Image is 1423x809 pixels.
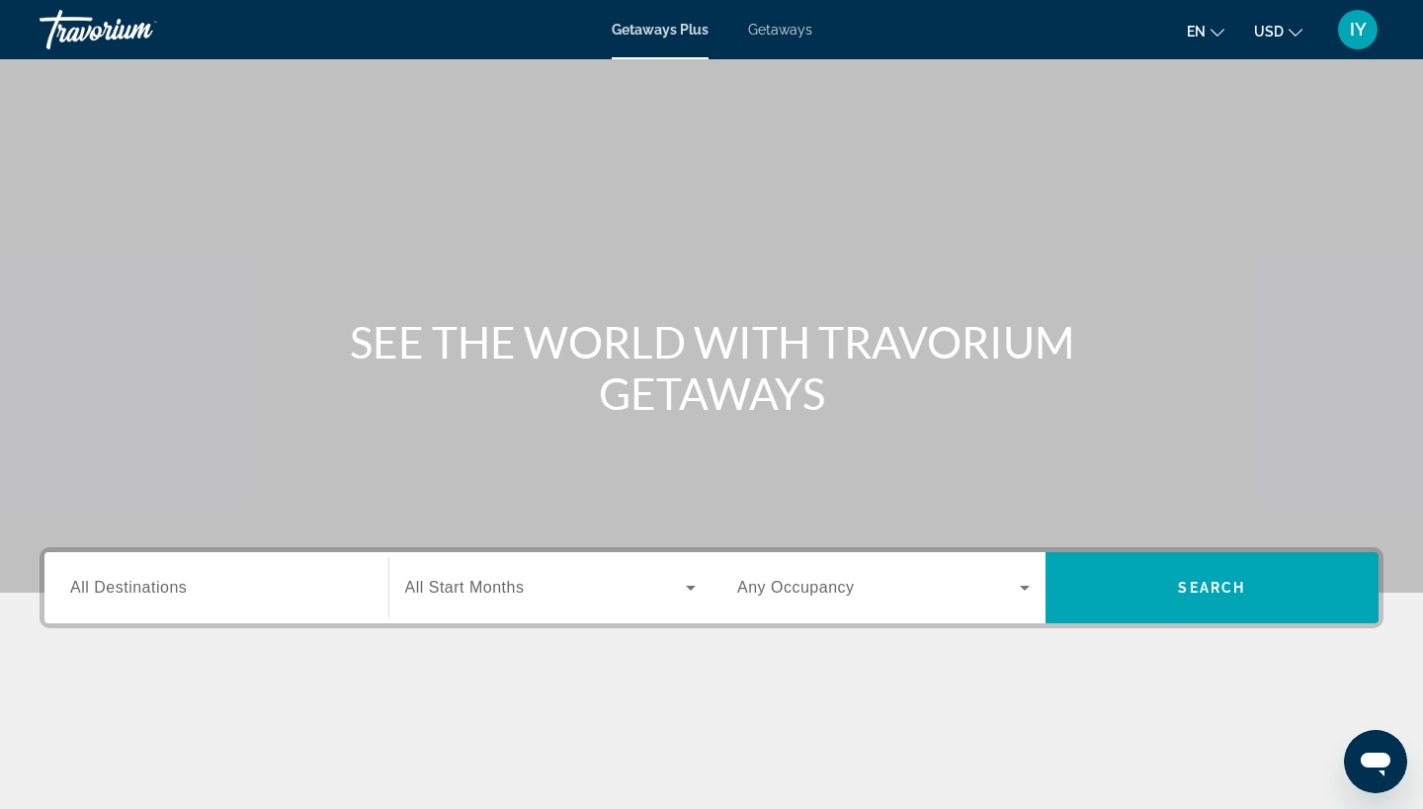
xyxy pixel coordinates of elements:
h1: SEE THE WORLD WITH TRAVORIUM GETAWAYS [341,316,1082,419]
button: User Menu [1332,9,1383,50]
a: Travorium [40,4,237,55]
input: Select destination [70,577,363,601]
button: Search [1046,552,1380,623]
span: IY [1350,20,1367,40]
span: Search [1178,580,1245,596]
a: Getaways Plus [612,22,709,38]
span: Any Occupancy [737,579,855,596]
span: USD [1254,24,1284,40]
button: Change currency [1254,17,1302,45]
span: All Destinations [70,579,187,596]
iframe: Кнопка запуска окна обмена сообщениями [1344,730,1407,793]
span: All Start Months [405,579,525,596]
button: Change language [1187,17,1224,45]
div: Search widget [44,552,1379,623]
a: Getaways [748,22,812,38]
span: en [1187,24,1206,40]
